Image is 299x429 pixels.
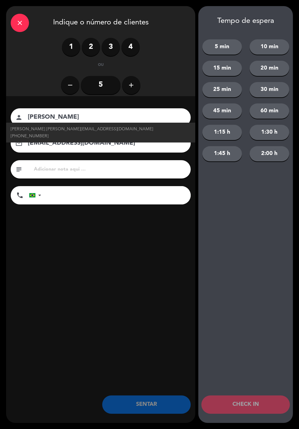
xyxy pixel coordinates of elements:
[202,39,242,55] button: 5 min
[102,38,120,56] label: 3
[250,125,289,140] button: 1:30 h
[202,82,242,97] button: 25 min
[121,38,140,56] label: 4
[29,186,43,204] div: Brazil (Brasil): +55
[202,146,242,161] button: 1:45 h
[82,38,100,56] label: 2
[202,125,242,140] button: 1:15 h
[62,38,80,56] label: 1
[122,76,140,94] button: add
[198,17,293,26] div: Tempo de espera
[250,146,289,161] button: 2:00 h
[6,6,195,38] div: Indique o número de clientes
[250,103,289,119] button: 60 min
[33,165,186,174] input: Adicionar nota aqui ...
[202,61,242,76] button: 15 min
[250,61,289,76] button: 20 min
[202,103,242,119] button: 45 min
[15,166,23,173] i: subject
[91,62,111,68] div: ou
[67,81,74,89] i: remove
[201,395,290,414] button: CHECK IN
[250,39,289,55] button: 10 min
[15,114,23,121] i: person
[16,192,23,199] i: phone
[16,19,23,27] i: close
[11,126,191,140] span: [PERSON_NAME] [PERSON_NAME][EMAIL_ADDRESS][DOMAIN_NAME] [PHONE_NUMBER]
[61,76,79,94] button: remove
[27,112,183,123] input: nome do cliente
[250,82,289,97] button: 30 min
[27,138,183,149] input: Correio eletrônico
[102,395,191,414] button: SENTAR
[128,81,135,89] i: add
[15,140,23,147] i: email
